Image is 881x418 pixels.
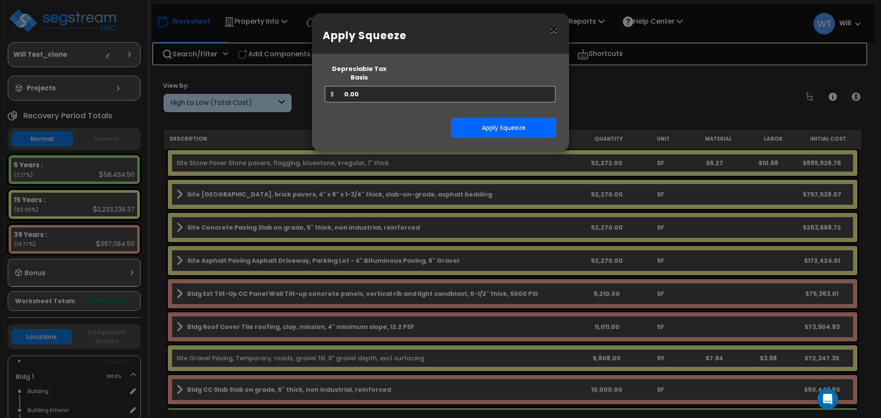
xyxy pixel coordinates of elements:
[817,389,838,409] div: Open Intercom Messenger
[325,86,339,102] span: $
[323,28,558,43] h6: Apply Squeeze
[325,65,394,82] label: Depreciable Tax Basis
[451,118,556,138] button: Apply Squeeze
[549,23,558,37] button: ×
[339,86,555,102] input: 0.00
